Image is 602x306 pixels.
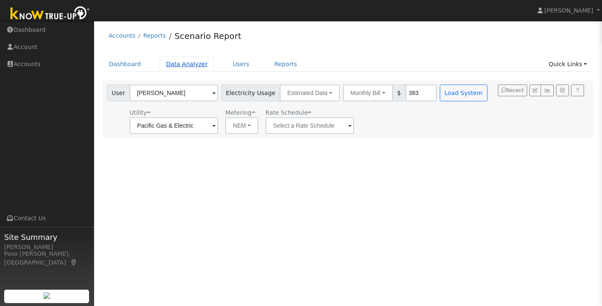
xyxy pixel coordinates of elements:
[280,85,340,101] button: Estimated Data
[440,85,487,101] button: Load System
[143,32,166,39] a: Reports
[544,7,593,14] span: [PERSON_NAME]
[107,85,130,101] span: User
[225,117,258,134] button: NEM
[541,85,554,96] button: Multi-Series Graph
[43,292,50,299] img: retrieve
[221,85,280,101] span: Electricity Usage
[393,85,406,101] span: $
[6,5,94,23] img: Know True-Up
[174,31,241,41] a: Scenario Report
[4,231,89,243] span: Site Summary
[130,108,218,117] div: Utility
[265,117,354,134] input: Select a Rate Schedule
[109,32,135,39] a: Accounts
[265,109,311,116] span: Alias: None
[130,85,218,101] input: Select a User
[343,85,393,101] button: Monthly Bill
[498,85,527,96] button: Recent
[4,249,89,267] div: Paso [PERSON_NAME], [GEOGRAPHIC_DATA]
[70,259,78,266] a: Map
[529,85,541,96] button: Edit User
[571,85,584,96] a: Help Link
[225,108,258,117] div: Metering
[556,85,569,96] button: Settings
[4,243,89,252] div: [PERSON_NAME]
[160,57,214,72] a: Data Analyzer
[542,57,593,72] a: Quick Links
[227,57,256,72] a: Users
[130,117,218,134] input: Select a Utility
[268,57,303,72] a: Reports
[103,57,148,72] a: Dashboard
